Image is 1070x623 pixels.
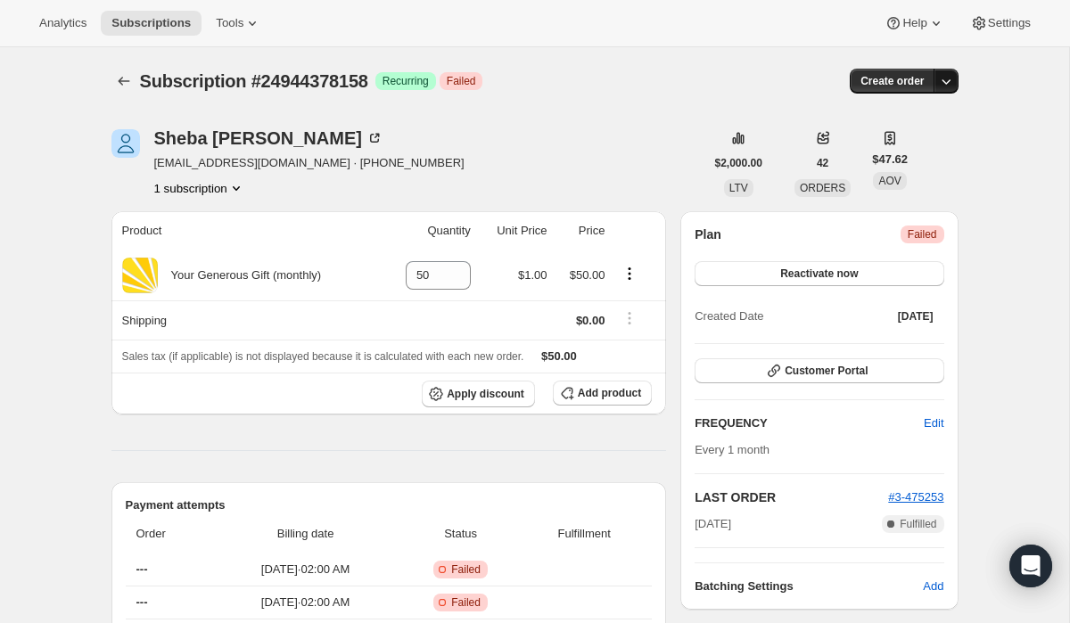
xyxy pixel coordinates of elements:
button: Product actions [615,264,644,283]
button: #3-475253 [888,488,943,506]
span: LTV [729,182,748,194]
span: [DATE] · 02:00 AM [217,561,394,578]
span: Status [405,525,516,543]
button: Add [912,572,954,601]
h2: Payment attempts [126,496,653,514]
h2: LAST ORDER [695,488,888,506]
span: Settings [988,16,1031,30]
span: Create order [860,74,924,88]
span: $50.00 [570,268,605,282]
th: Quantity [381,211,476,250]
button: Customer Portal [695,358,943,383]
h2: FREQUENCY [695,414,924,432]
span: --- [136,595,148,609]
div: Open Intercom Messenger [1009,545,1052,587]
th: Price [553,211,611,250]
button: Shipping actions [615,308,644,328]
span: $1.00 [518,268,547,282]
span: Tools [216,16,243,30]
span: ORDERS [800,182,845,194]
div: Sheba [PERSON_NAME] [154,129,383,147]
span: Billing date [217,525,394,543]
button: Apply discount [422,381,535,407]
a: #3-475253 [888,490,943,504]
button: [DATE] [887,304,944,329]
span: Failed [451,562,481,577]
button: Help [874,11,955,36]
button: Product actions [154,179,245,197]
span: Help [902,16,926,30]
h2: Plan [695,225,721,243]
span: Subscription #24944378158 [140,71,368,91]
button: Edit [913,409,954,438]
th: Product [111,211,382,250]
span: Reactivate now [780,266,858,281]
span: Analytics [39,16,86,30]
button: Tools [205,11,272,36]
div: Your Generous Gift (monthly) [158,266,322,284]
span: Recurring [383,74,429,88]
span: $50.00 [541,349,577,363]
span: Fulfillment [527,525,641,543]
span: Failed [908,227,937,242]
span: Failed [447,74,476,88]
span: [EMAIL_ADDRESS][DOMAIN_NAME] · [PHONE_NUMBER] [154,154,465,172]
button: Create order [850,69,934,94]
span: Subscriptions [111,16,191,30]
span: AOV [878,175,901,187]
span: Add [923,578,943,595]
button: 42 [806,151,839,176]
span: Every 1 month [695,443,770,456]
span: Created Date [695,307,763,325]
span: $2,000.00 [715,156,762,170]
button: Subscriptions [111,69,136,94]
span: 42 [817,156,828,170]
button: Subscriptions [101,11,202,36]
button: Add product [553,381,652,406]
th: Order [126,514,212,553]
span: Fulfilled [900,517,936,531]
span: Failed [451,595,481,610]
span: Apply discount [447,387,524,401]
span: Add product [578,386,641,400]
button: Settings [959,11,1041,36]
span: [DATE] · 02:00 AM [217,594,394,611]
span: [DATE] [898,309,934,324]
th: Shipping [111,300,382,340]
button: $2,000.00 [704,151,773,176]
span: Customer Portal [785,364,868,378]
span: Sheba Verghese [111,129,140,158]
span: $47.62 [872,151,908,168]
span: [DATE] [695,515,731,533]
h6: Batching Settings [695,578,923,595]
span: Edit [924,414,943,432]
span: $0.00 [576,314,605,327]
span: --- [136,562,148,576]
button: Analytics [29,11,97,36]
button: Reactivate now [695,261,943,286]
th: Unit Price [476,211,553,250]
span: Sales tax (if applicable) is not displayed because it is calculated with each new order. [122,350,524,363]
img: product img [122,258,158,293]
